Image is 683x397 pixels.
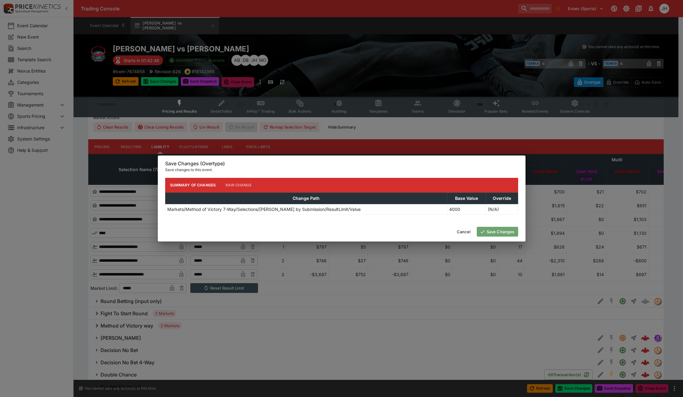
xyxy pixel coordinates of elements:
[221,178,256,193] button: Raw Change
[486,204,518,214] td: (N/A)
[167,206,361,212] p: Markets/Method of Victory 7-Way/Selections/[PERSON_NAME] by Submission/ResultLimit/Value
[486,193,518,204] th: Override
[453,227,474,237] button: Cancel
[165,178,221,193] button: Summary of Changes
[165,193,447,204] th: Change Path
[165,167,518,173] p: Save changes to this event.
[165,160,518,167] h6: Save Changes (Overtype)
[447,193,486,204] th: Base Value
[447,204,486,214] td: 4000
[477,227,518,237] button: Save Changes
